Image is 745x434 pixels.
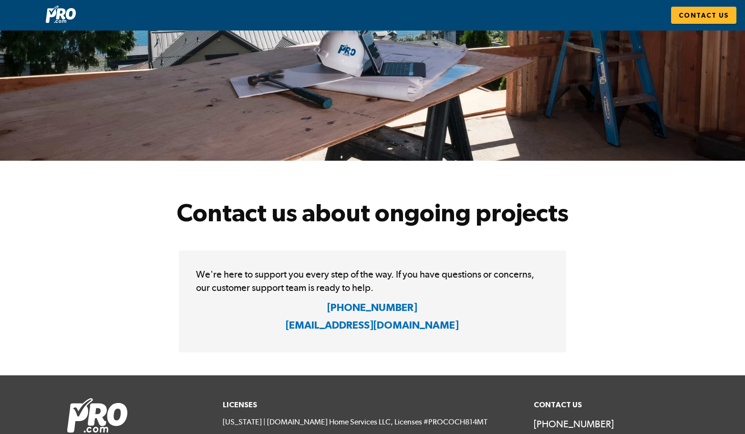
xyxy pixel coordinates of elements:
[223,398,522,412] h6: Licenses
[286,318,459,335] h4: [EMAIL_ADDRESS][DOMAIN_NAME]
[679,10,729,21] span: Contact Us
[196,318,548,335] a: [EMAIL_ADDRESS][DOMAIN_NAME]
[534,417,678,431] a: [PHONE_NUMBER]
[327,300,417,318] h4: [PHONE_NUMBER]
[534,398,678,412] h6: Contact Us
[67,398,127,433] img: Pro.com logo
[46,6,76,23] img: Pro.com logo
[223,417,522,427] p: [US_STATE] | [DOMAIN_NAME] Home Services LLC, Licenses #PROCOCH814MT
[196,268,548,294] p: We're here to support you every step of the way. If you have questions or concerns, our customer ...
[671,7,736,24] a: Contact Us
[196,300,548,318] a: [PHONE_NUMBER]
